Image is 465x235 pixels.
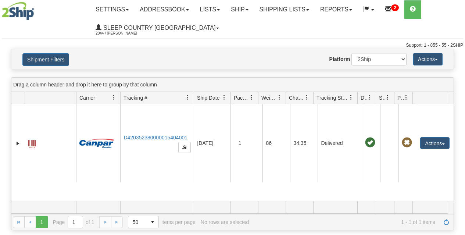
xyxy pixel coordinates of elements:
[235,104,262,182] td: 1
[108,91,120,104] a: Carrier filter column settings
[133,218,142,226] span: 50
[420,137,450,149] button: Actions
[413,53,443,65] button: Actions
[400,91,412,104] a: Pickup Status filter column settings
[345,91,357,104] a: Tracking Status filter column settings
[90,0,134,19] a: Settings
[14,140,22,147] a: Expand
[363,91,376,104] a: Delivery Status filter column settings
[316,94,348,102] span: Tracking Status
[301,91,313,104] a: Charge filter column settings
[194,104,230,182] td: [DATE]
[440,216,452,228] a: Refresh
[218,91,230,104] a: Ship Date filter column settings
[254,219,435,225] span: 1 - 1 of 1 items
[53,216,94,228] span: Page of 1
[234,94,249,102] span: Packages
[2,2,34,20] img: logo2044.jpg
[79,94,95,102] span: Carrier
[262,104,290,182] td: 86
[289,94,304,102] span: Charge
[397,94,404,102] span: Pickup Status
[246,91,258,104] a: Packages filter column settings
[79,139,114,148] img: 14 - Canpar
[68,216,83,228] input: Page 1
[261,94,277,102] span: Weight
[194,0,225,19] a: Lists
[147,216,158,228] span: select
[402,138,412,148] span: Pickup Not Assigned
[128,216,196,228] span: items per page
[181,91,194,104] a: Tracking # filter column settings
[448,80,464,155] iframe: chat widget
[318,104,362,182] td: Delivered
[254,0,315,19] a: Shipping lists
[315,0,358,19] a: Reports
[233,104,235,182] td: ALFRAZDAQ [PERSON_NAME] ALFRAZDAQ [PERSON_NAME] CA ON OAKVILLE L6J 6A4
[134,0,194,19] a: Addressbook
[2,42,463,49] div: Support: 1 - 855 - 55 - 2SHIP
[290,104,318,182] td: 34.35
[201,219,249,225] div: No rows are selected
[22,53,69,66] button: Shipment Filters
[230,104,233,182] td: Sleep Country [GEOGRAPHIC_DATA] Shipping department [GEOGRAPHIC_DATA] [GEOGRAPHIC_DATA] Brampton ...
[124,94,147,102] span: Tracking #
[11,78,454,92] div: grid grouping header
[178,142,191,153] button: Copy to clipboard
[329,56,350,63] label: Platform
[128,216,159,228] span: Page sizes drop down
[380,0,404,19] a: 2
[379,94,385,102] span: Shipment Issues
[28,137,36,149] a: Label
[36,216,47,228] span: Page 1
[391,4,399,11] sup: 2
[365,138,375,148] span: On time
[96,30,151,37] span: 2044 / [PERSON_NAME]
[101,25,215,31] span: Sleep Country [GEOGRAPHIC_DATA]
[90,19,225,37] a: Sleep Country [GEOGRAPHIC_DATA] 2044 / [PERSON_NAME]
[382,91,394,104] a: Shipment Issues filter column settings
[225,0,254,19] a: Ship
[361,94,367,102] span: Delivery Status
[124,135,187,140] a: D420352380000015404001
[273,91,286,104] a: Weight filter column settings
[197,94,219,102] span: Ship Date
